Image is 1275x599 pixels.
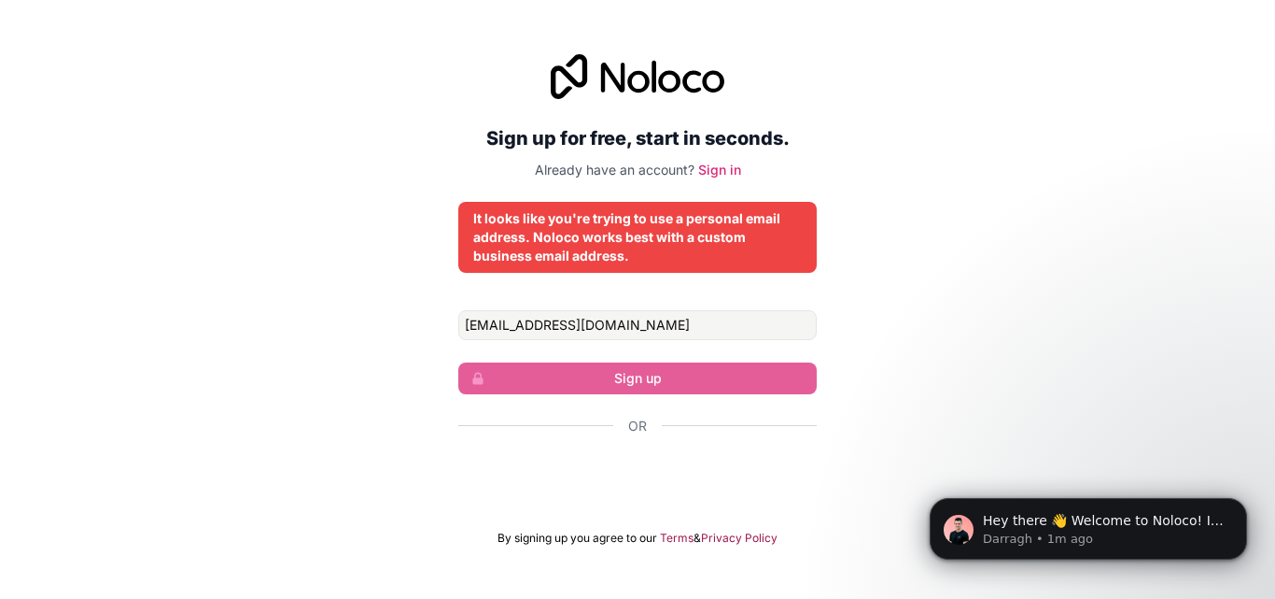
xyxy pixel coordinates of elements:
[660,531,694,546] a: Terms
[473,209,802,265] div: It looks like you're trying to use a personal email address. Noloco works best with a custom busi...
[535,162,694,178] span: Already have an account?
[694,531,701,546] span: &
[458,310,817,340] input: Email address
[458,121,817,155] h2: Sign up for free, start in seconds.
[628,417,647,435] span: Or
[458,363,817,394] button: Sign up
[497,531,657,546] span: By signing up you agree to our
[701,531,778,546] a: Privacy Policy
[902,459,1275,590] iframe: Intercom notifications message
[698,162,741,178] a: Sign in
[449,456,826,497] iframe: Sign in with Google Button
